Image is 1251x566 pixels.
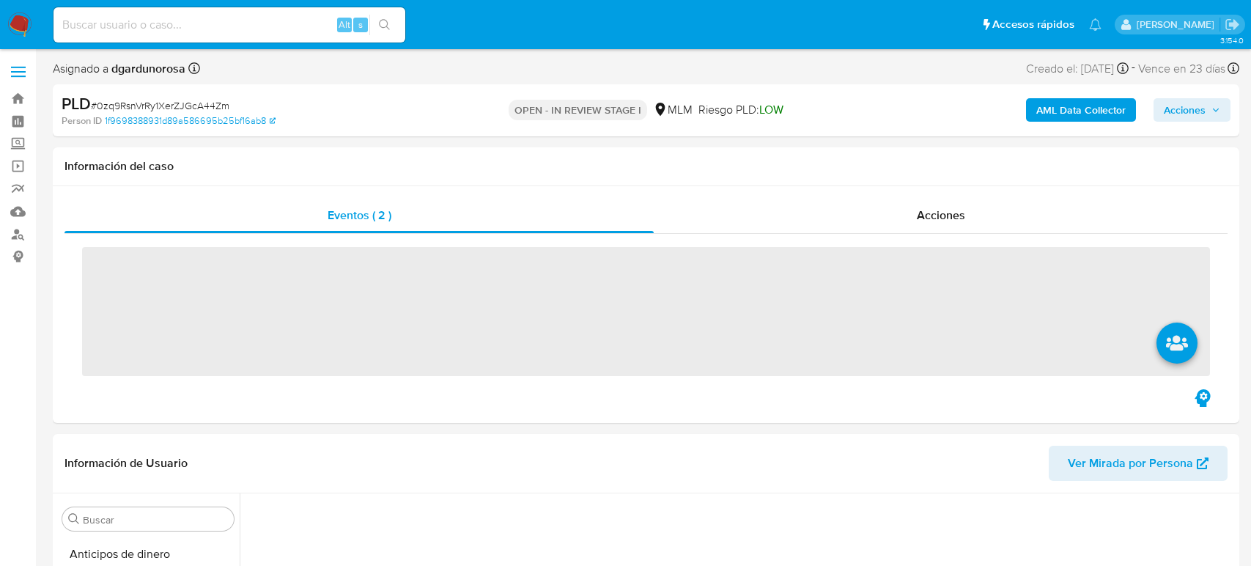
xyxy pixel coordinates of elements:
[1164,98,1206,122] span: Acciones
[653,102,693,118] div: MLM
[1154,98,1230,122] button: Acciones
[53,61,185,77] span: Asignado a
[53,15,405,34] input: Buscar usuario o caso...
[1137,18,1219,32] p: diego.gardunorosas@mercadolibre.com.mx
[1225,17,1240,32] a: Salir
[82,247,1210,376] span: ‌
[1049,446,1228,481] button: Ver Mirada por Persona
[759,101,783,118] span: LOW
[917,207,965,224] span: Acciones
[358,18,363,32] span: s
[91,98,229,113] span: # 0zq9RsnVrRy1XerZJGcA44Zm
[64,159,1228,174] h1: Información del caso
[64,456,188,471] h1: Información de Usuario
[1089,18,1101,31] a: Notificaciones
[1138,61,1225,77] span: Vence en 23 días
[62,92,91,115] b: PLD
[1068,446,1193,481] span: Ver Mirada por Persona
[1026,59,1129,78] div: Creado el: [DATE]
[108,60,185,77] b: dgardunorosa
[1036,98,1126,122] b: AML Data Collector
[62,114,102,128] b: Person ID
[328,207,391,224] span: Eventos ( 2 )
[1132,59,1135,78] span: -
[992,17,1074,32] span: Accesos rápidos
[369,15,399,35] button: search-icon
[698,102,783,118] span: Riesgo PLD:
[1026,98,1136,122] button: AML Data Collector
[509,100,647,120] p: OPEN - IN REVIEW STAGE I
[105,114,276,128] a: 1f9698388931d89a586695b25bf16ab8
[83,513,228,526] input: Buscar
[339,18,350,32] span: Alt
[68,513,80,525] button: Buscar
